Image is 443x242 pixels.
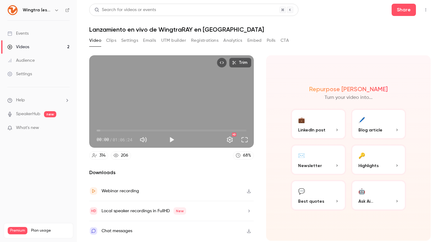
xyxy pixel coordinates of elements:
[298,127,325,133] span: LinkedIn post
[281,36,289,45] button: CTA
[31,228,69,233] span: Plan usage
[7,44,29,50] div: Videos
[243,152,251,159] div: 68 %
[358,150,365,160] div: 🔑
[94,7,156,13] div: Search for videos or events
[161,36,186,45] button: UTM builder
[102,227,132,235] div: Chat messages
[121,152,128,159] div: 206
[298,162,322,169] span: Newsletter
[291,144,346,175] button: ✉️Newsletter
[23,7,52,13] h6: Wingtra (español)
[351,144,406,175] button: 🔑Highlights
[16,97,25,103] span: Help
[137,134,150,146] button: Mute
[298,150,305,160] div: ✉️
[358,127,382,133] span: Blog article
[229,58,251,68] button: Trim
[8,227,27,234] span: Premium
[97,136,132,143] div: 00:00
[358,162,379,169] span: Highlights
[351,180,406,211] button: 🤖Ask Ai...
[358,115,365,124] div: 🖊️
[291,109,346,139] button: 💼LinkedIn post
[392,4,416,16] button: Share
[106,36,116,45] button: Clips
[217,58,227,68] button: Embed video
[191,36,218,45] button: Registrations
[97,136,109,143] span: 00:00
[223,36,242,45] button: Analytics
[267,36,276,45] button: Polls
[238,134,251,146] button: Full screen
[166,134,178,146] button: Play
[7,97,70,103] li: help-dropdown-opener
[16,125,39,131] span: What's new
[232,133,236,136] div: HD
[111,151,131,160] a: 206
[7,57,35,64] div: Audience
[113,136,132,143] span: 01:06:24
[7,71,32,77] div: Settings
[102,207,186,215] div: Local speaker recordings in FullHD
[99,152,106,159] div: 314
[325,94,373,101] p: Turn your video into...
[121,36,138,45] button: Settings
[102,187,139,195] div: Webinar recording
[298,198,324,205] span: Best quotes
[7,30,29,37] div: Events
[309,85,388,93] h2: Repurpose [PERSON_NAME]
[298,115,305,124] div: 💼
[44,111,56,117] span: new
[358,186,365,196] div: 🤖
[89,151,108,160] a: 314
[143,36,156,45] button: Emails
[421,5,431,15] button: Top Bar Actions
[351,109,406,139] button: 🖊️Blog article
[89,36,101,45] button: Video
[247,36,262,45] button: Embed
[174,207,186,215] span: New
[233,151,254,160] a: 68%
[358,198,373,205] span: Ask Ai...
[89,26,431,33] h1: Lanzamiento en vivo de WingtraRAY en [GEOGRAPHIC_DATA]
[224,134,236,146] button: Settings
[89,169,254,176] h2: Downloads
[8,5,18,15] img: Wingtra (español)
[16,111,40,117] a: SpeakerHub
[110,136,112,143] span: /
[291,180,346,211] button: 💬Best quotes
[298,186,305,196] div: 💬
